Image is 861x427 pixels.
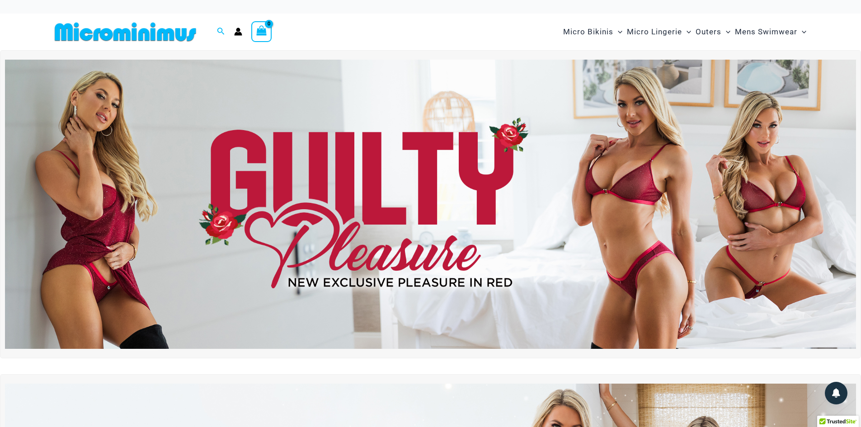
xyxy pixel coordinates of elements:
[561,18,625,46] a: Micro BikinisMenu ToggleMenu Toggle
[234,28,242,36] a: Account icon link
[560,17,810,47] nav: Site Navigation
[613,20,622,43] span: Menu Toggle
[625,18,693,46] a: Micro LingerieMenu ToggleMenu Toggle
[627,20,682,43] span: Micro Lingerie
[735,20,797,43] span: Mens Swimwear
[693,18,733,46] a: OutersMenu ToggleMenu Toggle
[5,60,856,349] img: Guilty Pleasures Red Lingerie
[251,21,272,42] a: View Shopping Cart, empty
[733,18,809,46] a: Mens SwimwearMenu ToggleMenu Toggle
[682,20,691,43] span: Menu Toggle
[797,20,806,43] span: Menu Toggle
[51,22,200,42] img: MM SHOP LOGO FLAT
[721,20,730,43] span: Menu Toggle
[696,20,721,43] span: Outers
[563,20,613,43] span: Micro Bikinis
[217,26,225,38] a: Search icon link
